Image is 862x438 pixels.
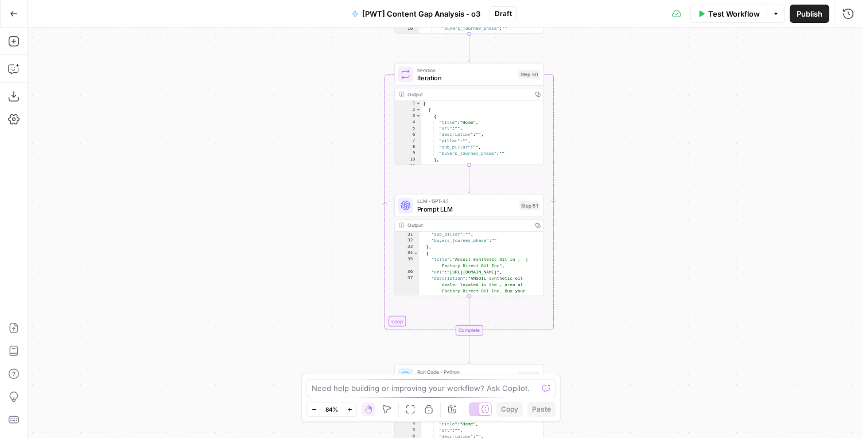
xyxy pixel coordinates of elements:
[395,251,419,257] div: 34
[395,151,421,157] div: 9
[407,221,529,229] div: Output
[395,138,421,144] div: 7
[416,163,421,169] span: Toggle code folding, rows 11 through 18
[395,132,421,138] div: 6
[417,204,515,214] span: Prompt LLM
[395,421,421,427] div: 4
[468,165,471,193] g: Edge from step_50 to step_51
[416,113,421,119] span: Toggle code folding, rows 3 through 10
[395,269,419,275] div: 36
[417,73,515,83] span: Iteration
[395,144,421,151] div: 8
[395,32,419,38] div: 11
[395,100,421,107] div: 1
[394,325,544,335] div: Complete
[416,107,421,113] span: Toggle code folding, rows 2 through 467
[395,126,421,132] div: 5
[394,194,544,296] div: LLM · GPT-4.1Prompt LLMStep 51Output "sub_pillar":"", "buyers_journey_phase":"" }, { "title":"Ams...
[395,107,421,113] div: 2
[395,163,421,169] div: 11
[394,63,544,165] div: LoopIterationIterationStep 50Output[ [ { "title":"Home", "url":"", "description":"", "pillar":"",...
[395,238,419,244] div: 32
[395,26,419,32] div: 10
[518,70,539,79] div: Step 50
[468,335,471,363] g: Edge from step_50-iteration-end to step_53
[496,402,523,417] button: Copy
[690,5,767,23] button: Test Workflow
[501,404,518,414] span: Copy
[495,9,512,19] span: Draft
[456,325,483,335] div: Complete
[527,402,556,417] button: Paste
[395,119,421,126] div: 4
[407,91,529,98] div: Output
[413,251,418,257] span: Toggle code folding, rows 34 through 41
[468,34,471,62] g: Edge from step_49 to step_50
[790,5,829,23] button: Publish
[395,427,421,433] div: 5
[708,8,760,19] span: Test Workflow
[518,371,539,380] div: Step 53
[345,5,487,23] button: [PWT] Content Gap Analysis - o3
[362,8,480,19] span: [PWT] Content Gap Analysis - o3
[395,157,421,163] div: 10
[417,197,515,205] span: LLM · GPT-4.1
[395,244,419,251] div: 33
[519,201,539,210] div: Step 51
[325,405,338,414] span: 84%
[395,257,419,269] div: 35
[395,232,419,238] div: 31
[395,113,421,119] div: 3
[395,275,419,307] div: 37
[797,8,822,19] span: Publish
[417,67,515,74] span: Iteration
[532,404,551,414] span: Paste
[417,368,515,376] span: Run Code · Python
[416,100,421,107] span: Toggle code folding, rows 1 through 1400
